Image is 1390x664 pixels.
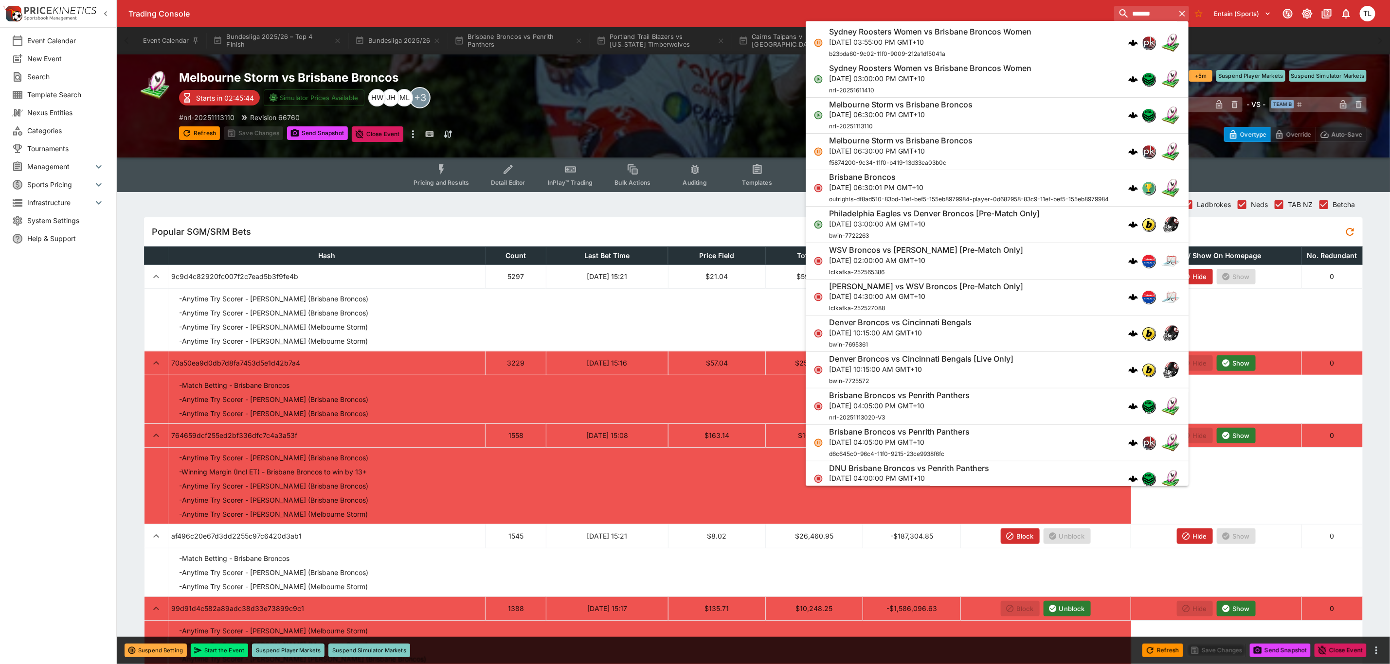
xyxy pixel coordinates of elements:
[1161,106,1181,125] img: rugby_league.png
[1128,220,1138,229] div: cerberus
[1142,436,1155,450] div: pricekinetics
[813,402,823,411] svg: Closed
[1246,99,1265,109] h6: - VS -
[1142,255,1155,267] img: lclkafka.png
[3,4,22,23] img: PriceKinetics Logo
[486,264,546,288] td: 5297
[1142,72,1155,86] div: nrl
[147,427,165,444] button: expand row
[1131,246,1302,264] th: Hide / Show On Homepage
[179,336,368,346] p: - Anytime Try Scorer - [PERSON_NAME] (Melbourne Storm)
[27,125,105,136] span: Categories
[179,453,368,463] p: - Anytime Try Scorer - [PERSON_NAME] (Brisbane Broncos)
[382,89,399,106] div: Jiahao Hao
[1161,70,1181,89] img: rugby_league.png
[1001,528,1040,544] button: Block
[1161,433,1181,453] img: rugby_league.png
[1128,293,1138,302] div: cerberus
[179,553,289,563] p: - Match Betting - Brisbane Broncos
[1128,74,1138,84] div: cerberus
[1142,145,1155,159] div: pricekinetics
[1161,470,1181,489] img: rugby_league.png
[179,294,368,304] p: - Anytime Try Scorer - [PERSON_NAME] (Brisbane Broncos)
[546,423,668,447] td: [DATE] 15:08
[191,644,248,657] button: Start the Event
[24,7,96,14] img: PriceKinetics
[1301,246,1362,264] th: No. Redundant
[766,351,863,375] td: $25,798.88
[829,209,1040,219] h6: Philadelphia Eagles vs Denver Broncos [Pre-Match Only]
[1128,438,1138,448] div: cerberus
[1279,5,1297,22] button: Connected to PK
[27,161,93,172] span: Management
[1128,256,1138,266] div: cerberus
[1142,109,1155,122] img: nrl.png
[813,111,823,121] svg: Open
[179,408,368,419] p: - Anytime Try Scorer - [PERSON_NAME] (Brisbane Broncos)
[396,89,413,106] div: Micheal Lee
[409,87,431,108] div: +3
[349,27,447,54] button: Bundesliga 2025/26
[1305,531,1359,541] p: 0
[668,596,765,620] td: $135.71
[829,63,1031,73] h6: Sydney Roosters Women vs Brisbane Broncos Women
[829,364,1013,374] p: [DATE] 10:15:00 AM GMT+10
[1128,184,1138,193] img: logo-cerberus.svg
[147,600,165,617] button: expand row
[733,27,873,54] button: Cairns Taipans v [GEOGRAPHIC_DATA] Bullets
[1128,38,1138,48] div: cerberus
[1142,36,1155,49] img: pricekinetics.png
[1360,6,1375,21] div: Trent Lewis
[829,182,1109,192] p: [DATE] 06:30:01 PM GMT+10
[829,195,1109,203] span: outrights-df8ad510-83bd-11ef-bef5-155eb8979984-player-0d682958-83c9-11ef-bef5-155eb8979984
[1161,361,1181,380] img: american_football.png
[1161,288,1181,307] img: ice_hockey.png
[829,427,970,437] h6: Brisbane Broncos vs Penrith Panthers
[179,70,773,85] h2: Copy To Clipboard
[1142,146,1155,158] img: pricekinetics.png
[813,366,823,375] svg: Closed
[179,495,368,505] p: - Anytime Try Scorer - [PERSON_NAME] (Brisbane Broncos)
[829,110,973,120] p: [DATE] 06:30:00 PM GMT+10
[1128,256,1138,266] img: logo-cerberus.svg
[1128,366,1138,375] div: cerberus
[486,246,546,264] th: Count
[546,351,668,375] td: [DATE] 15:16
[179,581,368,592] p: - Anytime Try Scorer - [PERSON_NAME] (Melbourne Storm)
[1128,402,1138,411] div: cerberus
[829,401,970,411] p: [DATE] 04:05:00 PM GMT+10
[546,264,668,288] td: [DATE] 15:21
[1128,293,1138,302] img: logo-cerberus.svg
[1128,329,1138,339] div: cerberus
[1189,70,1212,82] button: +5m
[264,89,364,106] button: Simulator Prices Available
[1128,147,1138,157] div: cerberus
[813,184,823,193] svg: Closed
[406,157,1101,192] div: Event type filters
[179,380,289,390] p: - Match Betting - Brisbane Broncos
[1142,73,1155,86] img: nrl.png
[829,377,869,384] span: bwin-7725572
[829,341,868,349] span: bwin-7695361
[813,256,823,266] svg: Closed
[766,423,863,447] td: $10,117.72
[1250,644,1311,657] button: Send Snapshot
[1128,184,1138,193] div: cerberus
[1161,397,1181,416] img: rugby_league.png
[1128,474,1138,484] img: logo-cerberus.svg
[1128,147,1138,157] img: logo-cerberus.svg
[1142,364,1155,377] img: bwin.png
[1128,366,1138,375] img: logo-cerberus.svg
[1316,127,1367,142] button: Auto-Save
[1161,251,1181,271] img: ice_hockey.png
[368,89,386,106] div: Harry Walker
[1044,601,1091,616] button: Unblock
[179,509,368,519] p: - Anytime Try Scorer - [PERSON_NAME] (Melbourne Storm)
[27,143,105,154] span: Tournaments
[128,9,1110,19] div: Trading Console
[491,179,525,186] span: Detail Editor
[863,596,960,620] td: -$1,586,096.63
[168,596,486,620] td: 99d91d4c582a89adc38d33e73899c9c1
[683,179,707,186] span: Auditing
[742,179,772,186] span: Templates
